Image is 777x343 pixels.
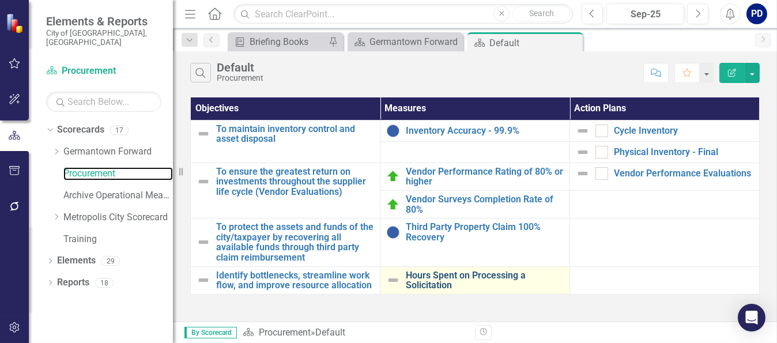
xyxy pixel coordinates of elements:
[512,6,570,22] button: Search
[46,92,161,112] input: Search Below...
[216,167,374,197] a: To ensure the greatest return on investments throughout the supplier life cycle (Vendor Evaluations)
[46,65,161,78] a: Procurement
[614,147,753,157] a: Physical Inventory - Final
[259,327,311,338] a: Procurement
[6,13,26,33] img: ClearPoint Strategy
[95,278,114,288] div: 18
[380,218,570,266] td: Double-Click to Edit Right Click for Context Menu
[315,327,345,338] div: Default
[233,4,573,24] input: Search ClearPoint...
[63,233,173,246] a: Training
[63,167,173,180] a: Procurement
[746,3,767,24] button: PD
[406,126,564,136] a: Inventory Accuracy - 99.9%
[216,124,374,144] a: To maintain inventory control and asset disposal
[380,163,570,190] td: Double-Click to Edit Right Click for Context Menu
[406,194,564,214] a: Vendor Surveys Completion Rate of 80%
[46,14,161,28] span: Elements & Reports
[570,120,760,141] td: Double-Click to Edit Right Click for Context Menu
[380,120,570,141] td: Double-Click to Edit Right Click for Context Menu
[606,3,684,24] button: Sep-25
[406,167,564,187] a: Vendor Performance Rating of 80% or higher
[386,273,400,287] img: Not Defined
[386,169,400,183] img: On Target
[231,35,326,49] a: Briefing Books
[380,191,570,218] td: Double-Click to Edit Right Click for Context Menu
[197,273,210,287] img: Not Defined
[386,198,400,212] img: On Target
[576,145,590,159] img: Not Defined
[197,175,210,189] img: Not Defined
[63,145,173,159] a: Germantown Forward
[184,327,237,338] span: By Scorecard
[197,127,210,141] img: Not Defined
[63,211,173,224] a: Metropolis City Scorecard
[369,35,460,49] div: Germantown Forward
[216,270,374,291] a: Identify bottlenecks, streamline work flow, and improve resource allocation
[46,28,161,47] small: City of [GEOGRAPHIC_DATA], [GEOGRAPHIC_DATA]
[614,168,753,179] a: Vendor Performance Evaluations
[406,270,564,291] a: Hours Spent on Processing a Solicitation
[489,36,580,50] div: Default
[57,276,89,289] a: Reports
[191,266,380,294] td: Double-Click to Edit Right Click for Context Menu
[570,163,760,190] td: Double-Click to Edit Right Click for Context Menu
[610,7,680,21] div: Sep-25
[738,304,765,331] div: Open Intercom Messenger
[191,120,380,163] td: Double-Click to Edit Right Click for Context Menu
[217,74,263,82] div: Procurement
[216,222,374,262] a: To protect the assets and funds of the city/taxpayer by recovering all available funds through th...
[110,125,129,135] div: 17
[406,222,564,242] a: Third Party Property Claim 100% Recovery
[576,124,590,138] img: Not Defined
[250,35,326,49] div: Briefing Books
[197,235,210,249] img: Not Defined
[386,124,400,138] img: No Information
[576,167,590,180] img: Not Defined
[191,218,380,266] td: Double-Click to Edit Right Click for Context Menu
[614,126,753,136] a: Cycle Inventory
[191,163,380,218] td: Double-Click to Edit Right Click for Context Menu
[57,254,96,267] a: Elements
[101,256,120,266] div: 29
[243,326,466,340] div: »
[217,61,263,74] div: Default
[570,141,760,163] td: Double-Click to Edit Right Click for Context Menu
[350,35,460,49] a: Germantown Forward
[380,266,570,294] td: Double-Click to Edit Right Click for Context Menu
[386,225,400,239] img: No Information
[63,189,173,202] a: Archive Operational Measures
[57,123,104,137] a: Scorecards
[529,9,554,18] span: Search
